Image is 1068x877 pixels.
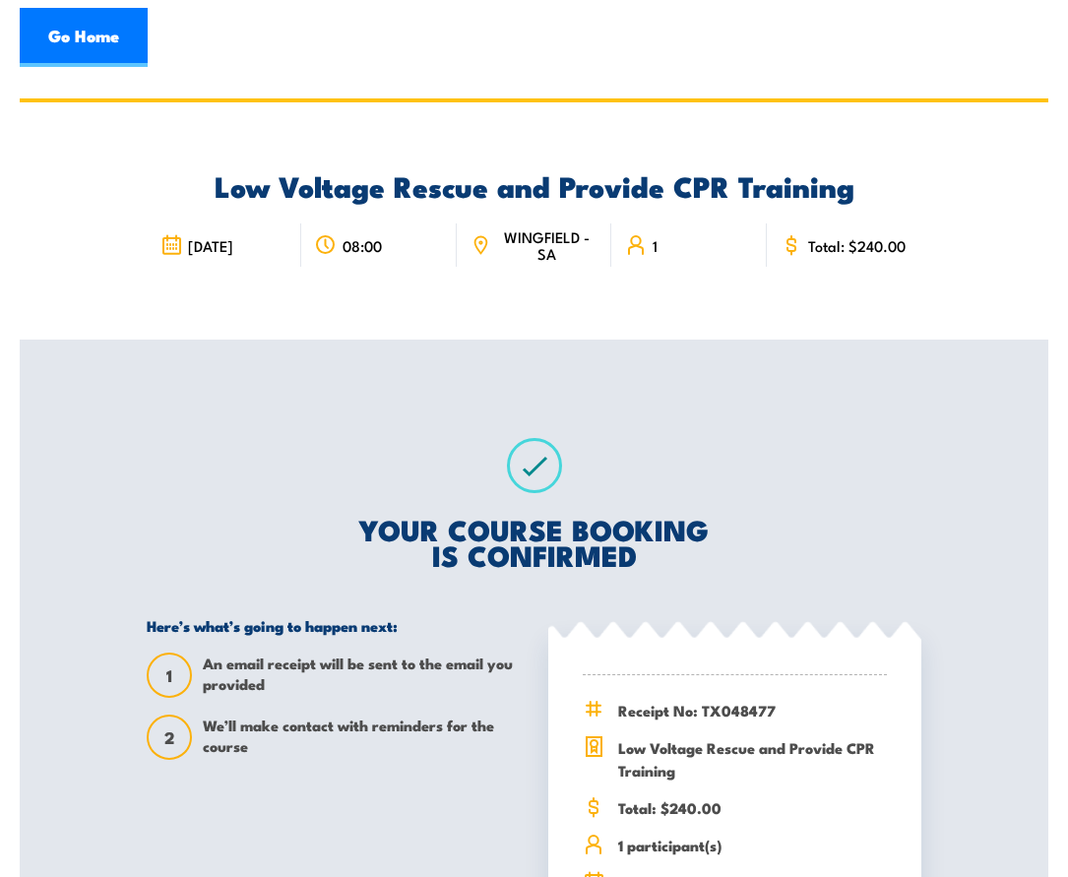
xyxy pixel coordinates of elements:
span: An email receipt will be sent to the email you provided [203,653,520,698]
span: Receipt No: TX048477 [618,699,887,721]
span: 2 [149,727,190,748]
span: 08:00 [343,237,382,254]
span: Total: $240.00 [808,237,906,254]
a: Go Home [20,8,148,67]
span: Low Voltage Rescue and Provide CPR Training [618,736,887,782]
span: 1 [149,665,190,686]
span: WINGFIELD - SA [496,228,597,262]
h5: Here’s what’s going to happen next: [147,616,520,635]
span: 1 [653,237,658,254]
span: Total: $240.00 [618,796,887,819]
h2: YOUR COURSE BOOKING IS CONFIRMED [147,516,921,567]
h2: Low Voltage Rescue and Provide CPR Training [147,172,921,198]
span: [DATE] [188,237,233,254]
span: We’ll make contact with reminders for the course [203,715,520,760]
span: 1 participant(s) [618,834,887,856]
